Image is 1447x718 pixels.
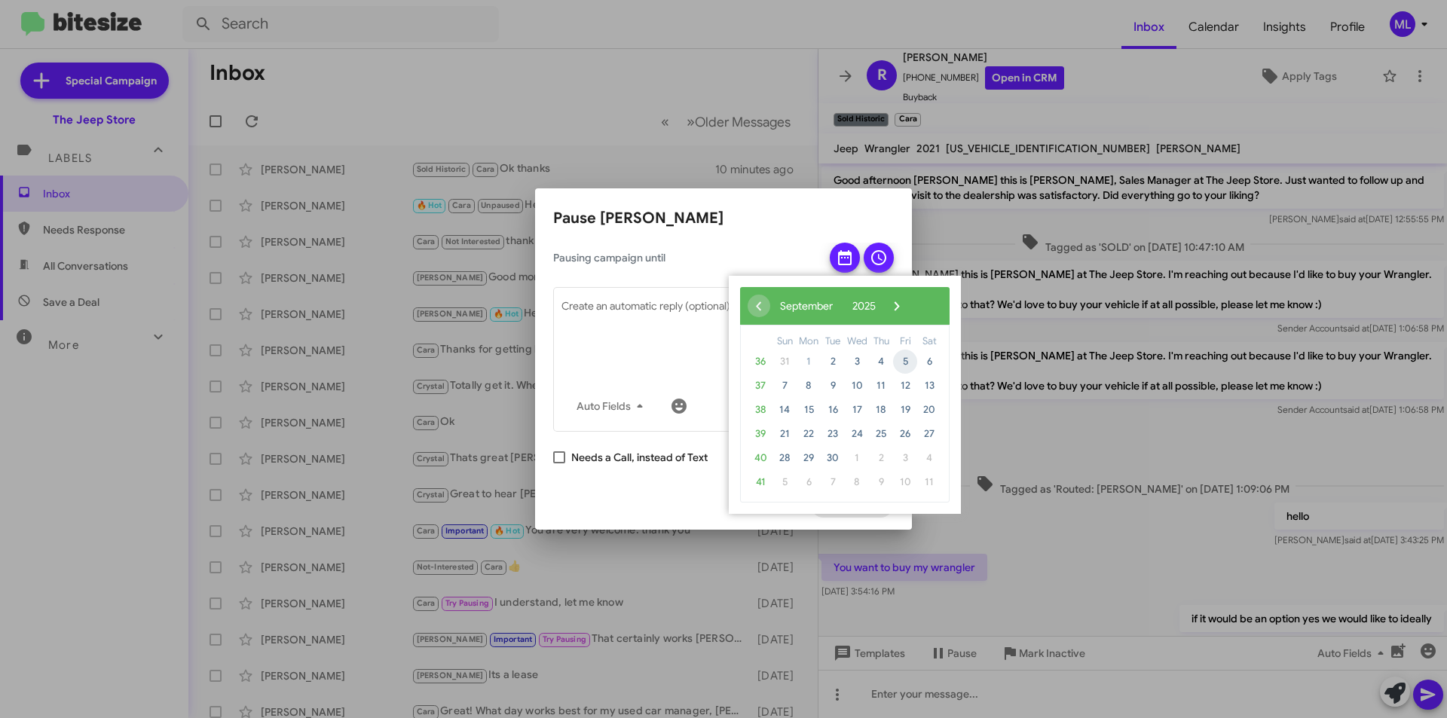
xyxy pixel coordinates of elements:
span: 18 [869,398,893,422]
button: September [770,295,843,317]
span: 9 [869,470,893,494]
span: 5 [772,470,797,494]
span: 19 [893,398,917,422]
span: 11 [869,374,893,398]
span: 20 [917,398,941,422]
span: Pausing campaign until [553,250,817,265]
span: 2 [869,446,893,470]
th: weekday [893,333,917,350]
span: 11 [917,470,941,494]
span: 1 [845,446,869,470]
th: weekday [845,333,869,350]
span: 3 [845,350,869,374]
span: 24 [845,422,869,446]
span: 10 [893,470,917,494]
span: 8 [797,374,821,398]
span: 16 [821,398,845,422]
span: 21 [772,422,797,446]
th: weekday [797,333,821,350]
span: Auto Fields [577,393,649,420]
span: 25 [869,422,893,446]
th: weekday [772,333,797,350]
th: weekday [821,333,845,350]
span: Needs a Call, instead of Text [571,448,708,466]
span: 13 [917,374,941,398]
span: 23 [821,422,845,446]
span: 10 [845,374,869,398]
bs-datepicker-container: calendar [729,276,961,514]
span: 39 [748,422,772,446]
span: 12 [893,374,917,398]
span: 7 [772,374,797,398]
span: September [780,299,833,313]
th: weekday [869,333,893,350]
span: 2025 [852,299,876,313]
span: 7 [821,470,845,494]
span: 26 [893,422,917,446]
span: 40 [748,446,772,470]
button: 2025 [843,295,886,317]
span: 4 [917,446,941,470]
span: 15 [797,398,821,422]
span: 2 [821,350,845,374]
span: 31 [772,350,797,374]
span: 4 [869,350,893,374]
span: 6 [797,470,821,494]
span: 5 [893,350,917,374]
span: 36 [748,350,772,374]
span: 8 [845,470,869,494]
span: 38 [748,398,772,422]
span: 28 [772,446,797,470]
span: 29 [797,446,821,470]
th: weekday [917,333,941,350]
span: 22 [797,422,821,446]
span: 1 [797,350,821,374]
span: 27 [917,422,941,446]
button: Auto Fields [564,393,661,420]
span: 6 [917,350,941,374]
span: 37 [748,374,772,398]
span: 14 [772,398,797,422]
h2: Pause [PERSON_NAME] [553,206,894,231]
span: 17 [845,398,869,422]
span: ‹ [748,295,770,317]
span: 9 [821,374,845,398]
bs-datepicker-navigation-view: ​ ​ ​ [748,295,908,309]
span: 30 [821,446,845,470]
span: 41 [748,470,772,494]
span: 3 [893,446,917,470]
button: › [886,295,908,317]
